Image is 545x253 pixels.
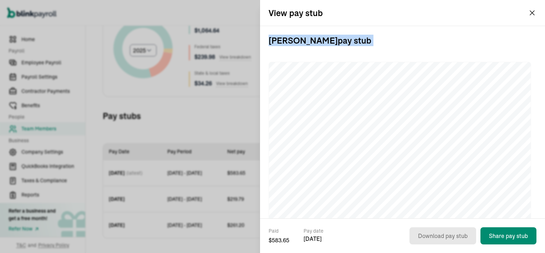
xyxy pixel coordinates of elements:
[304,234,324,243] span: [DATE]
[304,227,324,234] span: Pay date
[269,7,323,19] h2: View pay stub
[269,26,536,55] h3: [PERSON_NAME] pay stub
[480,227,536,244] button: Share pay stub
[269,227,289,234] span: Paid
[409,227,476,244] button: Download pay stub
[269,236,289,244] span: $ 583.65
